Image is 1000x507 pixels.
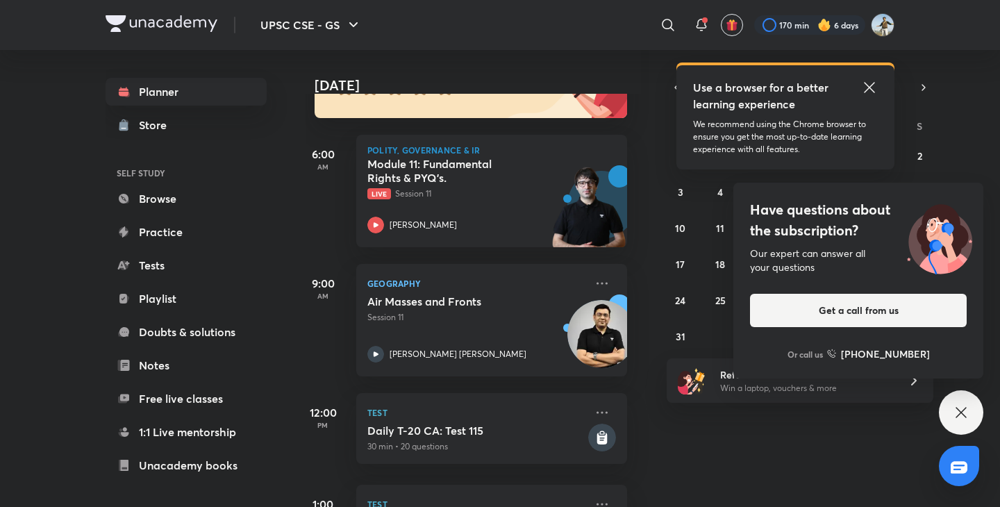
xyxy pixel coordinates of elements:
[367,294,540,308] h5: Air Masses and Fronts
[315,77,641,94] h4: [DATE]
[390,348,526,360] p: [PERSON_NAME] [PERSON_NAME]
[106,218,267,246] a: Practice
[295,163,351,171] p: AM
[106,15,217,32] img: Company Logo
[106,15,217,35] a: Company Logo
[106,111,267,139] a: Store
[675,222,685,235] abbr: August 10, 2025
[869,181,891,203] button: August 8, 2025
[367,157,540,185] h5: Module 11: Fundamental Rights & PYQ’s.
[720,382,891,394] p: Win a laptop, vouchers & more
[917,149,922,163] abbr: August 2, 2025
[749,181,772,203] button: August 5, 2025
[676,258,685,271] abbr: August 17, 2025
[721,14,743,36] button: avatar
[295,421,351,429] p: PM
[817,18,831,32] img: streak
[669,181,692,203] button: August 3, 2025
[106,351,267,379] a: Notes
[367,275,585,292] p: Geography
[669,217,692,239] button: August 10, 2025
[106,251,267,279] a: Tests
[367,311,585,324] p: Session 11
[715,294,726,307] abbr: August 25, 2025
[709,289,731,311] button: August 25, 2025
[106,451,267,479] a: Unacademy books
[106,78,267,106] a: Planner
[295,292,351,300] p: AM
[678,367,706,394] img: referral
[390,219,457,231] p: [PERSON_NAME]
[709,181,731,203] button: August 4, 2025
[787,348,823,360] p: Or call us
[295,275,351,292] h5: 9:00
[896,199,983,274] img: ttu_illustration_new.svg
[717,185,723,199] abbr: August 4, 2025
[726,19,738,31] img: avatar
[367,188,585,200] p: Session 11
[917,119,922,133] abbr: Saturday
[789,181,811,203] button: August 6, 2025
[106,385,267,413] a: Free live classes
[551,165,627,261] img: unacademy
[871,13,894,37] img: Srikanth Rathod
[295,404,351,421] h5: 12:00
[828,181,851,203] button: August 7, 2025
[669,253,692,275] button: August 17, 2025
[676,330,685,343] abbr: August 31, 2025
[139,117,175,133] div: Store
[669,289,692,311] button: August 24, 2025
[716,222,724,235] abbr: August 11, 2025
[106,185,267,213] a: Browse
[106,285,267,313] a: Playlist
[709,217,731,239] button: August 11, 2025
[908,181,931,203] button: August 9, 2025
[106,161,267,185] h6: SELF STUDY
[106,318,267,346] a: Doubts & solutions
[715,258,725,271] abbr: August 18, 2025
[827,347,930,361] a: [PHONE_NUMBER]
[750,294,967,327] button: Get a call from us
[841,347,930,361] h6: [PHONE_NUMBER]
[750,247,967,274] div: Our expert can answer all your questions
[693,118,878,156] p: We recommend using the Chrome browser to ensure you get the most up-to-date learning experience w...
[367,188,391,199] span: Live
[295,146,351,163] h5: 6:00
[678,185,683,199] abbr: August 3, 2025
[106,418,267,446] a: 1:1 Live mentorship
[367,146,616,154] p: Polity, Governance & IR
[720,367,891,382] h6: Refer friends
[367,424,585,438] h5: Daily T-20 CA: Test 115
[709,253,731,275] button: August 18, 2025
[908,144,931,167] button: August 2, 2025
[367,440,585,453] p: 30 min • 20 questions
[669,325,692,347] button: August 31, 2025
[675,294,685,307] abbr: August 24, 2025
[750,199,967,241] h4: Have questions about the subscription?
[252,11,370,39] button: UPSC CSE - GS
[693,79,831,113] h5: Use a browser for a better learning experience
[367,404,585,421] p: Test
